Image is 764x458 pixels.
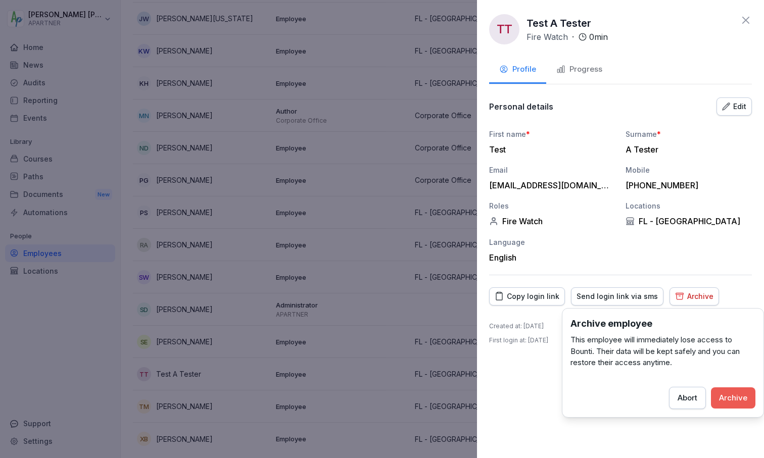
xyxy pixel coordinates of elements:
[571,287,663,306] button: Send login link via sms
[675,291,713,302] div: Archive
[499,64,536,75] div: Profile
[577,291,658,302] div: Send login link via sms
[527,16,591,31] p: Test A Tester
[626,180,747,190] div: [PHONE_NUMBER]
[589,31,608,43] p: 0 min
[556,64,602,75] div: Progress
[669,387,706,409] button: Abort
[489,14,519,44] div: TT
[670,287,719,306] button: Archive
[489,101,553,112] p: Personal details
[546,57,612,84] button: Progress
[711,387,755,409] button: Archive
[719,392,747,403] div: Archive
[626,200,752,211] div: Locations
[626,216,752,226] div: FL - [GEOGRAPHIC_DATA]
[489,237,615,247] div: Language
[722,101,746,112] div: Edit
[527,31,568,43] p: Fire Watch
[489,287,565,306] button: Copy login link
[489,144,610,155] div: Test
[717,97,752,116] button: Edit
[527,31,608,43] div: ·
[678,392,697,403] div: Abort
[489,252,615,263] div: English
[570,317,755,330] h3: Archive employee
[626,144,747,155] div: A Tester
[489,216,615,226] div: Fire Watch
[626,165,752,175] div: Mobile
[626,129,752,139] div: Surname
[489,200,615,211] div: Roles
[489,57,546,84] button: Profile
[489,129,615,139] div: First name
[489,165,615,175] div: Email
[489,322,544,331] p: Created at : [DATE]
[495,291,559,302] div: Copy login link
[570,334,755,369] p: This employee will immediately lose access to Bounti. Their data will be kept safely and you can ...
[489,336,548,345] p: First login at : [DATE]
[489,180,610,190] div: [EMAIL_ADDRESS][DOMAIN_NAME]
